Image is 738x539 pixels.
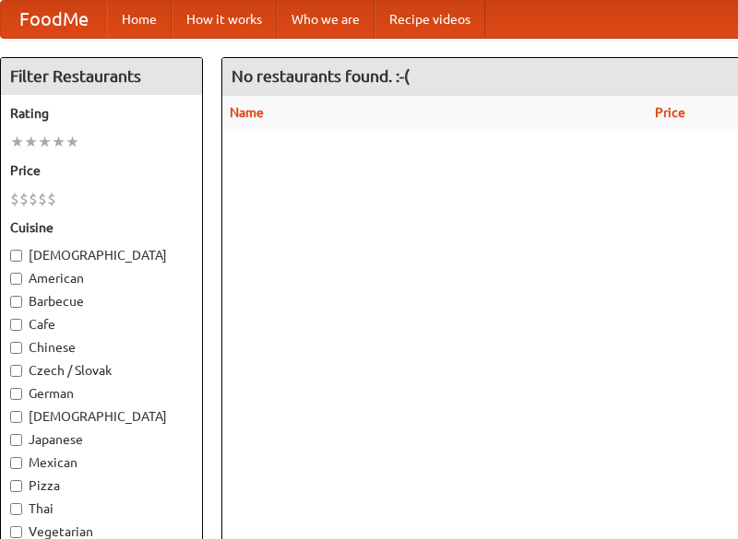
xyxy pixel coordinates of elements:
a: Recipe videos [375,1,485,38]
label: Chinese [10,338,193,357]
li: ★ [10,132,24,152]
a: FoodMe [1,1,107,38]
input: Vegetarian [10,526,22,538]
input: Barbecue [10,296,22,308]
li: ★ [52,132,65,152]
li: ★ [65,132,79,152]
a: Home [107,1,172,38]
label: [DEMOGRAPHIC_DATA] [10,407,193,426]
label: German [10,384,193,403]
input: Pizza [10,480,22,492]
input: Cafe [10,319,22,331]
h5: Rating [10,104,193,123]
h5: Price [10,161,193,180]
label: Barbecue [10,292,193,311]
input: [DEMOGRAPHIC_DATA] [10,250,22,262]
a: Name [230,105,264,120]
label: Thai [10,499,193,518]
input: Mexican [10,457,22,469]
h4: Filter Restaurants [1,58,202,95]
input: American [10,273,22,285]
label: American [10,269,193,287]
label: Japanese [10,430,193,449]
li: ★ [38,132,52,152]
input: Czech / Slovak [10,365,22,377]
a: How it works [172,1,277,38]
ng-pluralize: No restaurants found. :-( [232,67,410,85]
li: $ [47,189,56,209]
a: Price [655,105,685,120]
input: [DEMOGRAPHIC_DATA] [10,411,22,423]
li: $ [29,189,38,209]
input: German [10,388,22,400]
input: Thai [10,503,22,515]
li: ★ [24,132,38,152]
label: Cafe [10,315,193,334]
li: $ [38,189,47,209]
label: Pizza [10,476,193,495]
a: Who we are [277,1,375,38]
label: [DEMOGRAPHIC_DATA] [10,246,193,264]
input: Chinese [10,342,22,354]
h5: Cuisine [10,218,193,237]
label: Mexican [10,453,193,472]
input: Japanese [10,434,22,446]
label: Czech / Slovak [10,361,193,380]
li: $ [10,189,19,209]
li: $ [19,189,29,209]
